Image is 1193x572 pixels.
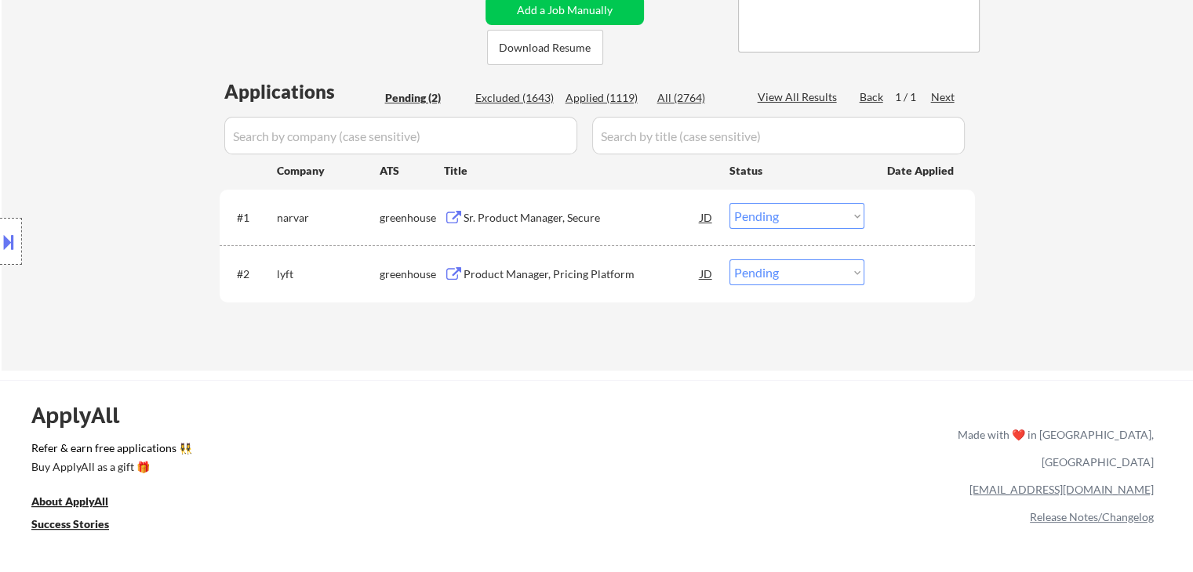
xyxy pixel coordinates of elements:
div: Company [277,163,380,179]
div: Sr. Product Manager, Secure [464,210,700,226]
a: About ApplyAll [31,494,130,513]
a: Release Notes/Changelog [1030,510,1154,523]
div: All (2764) [657,90,736,106]
a: [EMAIL_ADDRESS][DOMAIN_NAME] [969,483,1154,496]
div: Product Manager, Pricing Platform [464,266,700,282]
div: Buy ApplyAll as a gift 🎁 [31,462,188,472]
input: Search by company (case sensitive) [224,117,577,154]
div: ApplyAll [31,402,137,429]
div: Made with ❤️ in [GEOGRAPHIC_DATA], [GEOGRAPHIC_DATA] [951,421,1154,476]
a: Success Stories [31,516,130,536]
div: narvar [277,210,380,226]
div: Back [860,89,885,105]
div: 1 / 1 [895,89,931,105]
div: Excluded (1643) [475,90,554,106]
a: Refer & earn free applications 👯‍♀️ [31,443,630,459]
input: Search by title (case sensitive) [592,117,965,154]
div: Pending (2) [385,90,464,106]
div: greenhouse [380,210,444,226]
div: Applications [224,82,380,101]
div: JD [699,259,715,288]
div: ATS [380,163,444,179]
div: JD [699,203,715,231]
div: Status [729,156,864,184]
div: Title [444,163,715,179]
div: Next [931,89,956,105]
div: greenhouse [380,266,444,282]
div: lyft [277,266,380,282]
div: Date Applied [887,163,956,179]
div: Applied (1119) [566,90,644,106]
a: Buy ApplyAll as a gift 🎁 [31,459,188,479]
div: View All Results [758,89,842,105]
button: Download Resume [487,30,603,65]
u: Success Stories [31,517,109,530]
u: About ApplyAll [31,494,108,508]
